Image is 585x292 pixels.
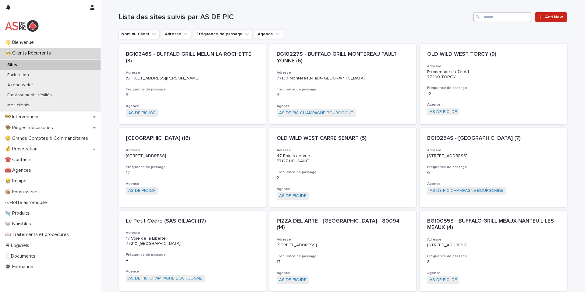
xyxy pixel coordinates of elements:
[126,236,258,246] p: 17 Voie de la Liberté 77210 [GEOGRAPHIC_DATA]
[2,253,40,259] p: 📄Documents
[2,50,56,56] p: 👨‍🍳 Clients Récurrents
[427,181,559,186] h3: Agence
[119,44,265,124] a: BG10346S - BUFFALO GRILL MELUN LA ROCHETTE (3)Adresse[STREET_ADDRESS][PERSON_NAME]Fréquence de pa...
[126,252,258,257] h3: Fréquence de passage
[535,12,567,22] a: Add New
[277,259,409,265] p: 17
[427,153,559,159] p: [STREET_ADDRESS]
[279,111,353,116] a: AS DE PIC CHAMPAGNE BOURGOGNE
[427,170,559,175] p: 6
[277,87,409,92] h3: Fréquence de passage
[255,29,283,39] button: Agence
[420,128,567,207] a: BG10254S - [GEOGRAPHIC_DATA] (7)Adresse[STREET_ADDRESS]Fréquence de passage6AgenceAS DE PIC CHAMP...
[427,102,559,107] h3: Agence
[128,276,202,281] a: AS DE PIC CHAMPAGNE BOURGOGNE
[119,211,265,291] a: Le Petit Cèdre (SAS GILJAC) (17)Adresse17 Voie de la Liberté 77210 [GEOGRAPHIC_DATA]Fréquence de ...
[2,146,42,152] p: 💰 Prospection
[2,103,34,108] p: Mes clients
[162,29,191,39] button: Adresse
[279,277,306,283] a: AS DE PIC IDF
[269,44,416,124] a: BG10227S - BUFFALO GRILL MONTEREAU FAULT YONNE (6)Adresse77130 Montereau-Fault-[GEOGRAPHIC_DATA]F...
[126,258,258,263] p: 4
[420,44,567,124] a: OLD WILD WEST TORCY (9)AdressePromenade du 7e Art 77200 TORCYFréquence de passage12AgenceAS DE PI...
[427,271,559,276] h3: Agence
[277,170,409,175] h3: Fréquence de passage
[126,148,258,153] h3: Adresse
[277,153,409,164] p: 47 Points de Vue 77127 LIEUSAINT
[2,167,36,173] p: 🧰 Agences
[277,51,409,64] p: BG10227S - BUFFALO GRILL MONTEREAU FAULT YONNE (6)
[277,76,409,81] p: 77130 Montereau-Fault-[GEOGRAPHIC_DATA]
[427,259,559,265] p: 3
[2,189,44,195] p: 📦 Fournisseurs
[2,135,93,141] p: 😃 Grands Comptes & Commanditaires
[427,91,559,97] p: 12
[277,243,409,248] p: [STREET_ADDRESS]
[126,93,258,98] p: 3
[277,175,409,181] p: 2
[427,135,559,142] p: BG10254S - [GEOGRAPHIC_DATA] (7)
[427,165,559,170] h3: Fréquence de passage
[2,72,34,78] p: Facturation
[427,64,559,69] h3: Adresse
[427,218,559,231] p: BG10055S - BUFFALO GRILL MEAUX NANTEUIL LES MEAUX (4)
[2,232,74,237] p: 📖 Traitements et procédures
[427,237,559,242] h3: Adresse
[277,218,409,231] p: PIZZA DEL ARTE - [GEOGRAPHIC_DATA] - 80094 (14)
[2,157,37,163] p: ☎️ Contacts
[119,128,265,207] a: [GEOGRAPHIC_DATA] (16)Adresse[STREET_ADDRESS]Fréquence de passage12AgenceAS DE PIC IDF
[277,148,409,153] h3: Adresse
[277,104,409,109] h3: Agence
[2,221,36,227] p: 🐭 Nuisibles
[430,188,504,193] a: AS DE PIC CHAMPAGNE BOURGOGNE
[128,111,155,116] a: AS DE PIC IDF
[2,264,38,270] p: 🎓 Formation
[128,188,155,193] a: AS DE PIC IDF
[2,114,44,120] p: 🚧 Interventions
[430,109,457,114] a: AS DE PIC IDF
[126,170,258,175] p: 12
[126,230,258,235] h3: Adresse
[2,125,58,131] p: 🪤 Pièges mécaniques
[126,269,258,274] h3: Agence
[277,237,409,242] h3: Adresse
[126,70,258,75] h3: Adresse
[2,210,34,216] p: 🧤 Produits
[420,211,567,291] a: BG10055S - BUFFALO GRILL MEAUX NANTEUIL LES MEAUX (4)Adresse[STREET_ADDRESS]Fréquence de passage3...
[2,93,57,98] p: Etablissements résiliés
[277,135,409,142] p: OLD WILD WEST CARRE SENART (5)
[277,271,409,276] h3: Agence
[269,211,416,291] a: PIZZA DEL ARTE - [GEOGRAPHIC_DATA] - 80094 (14)Adresse[STREET_ADDRESS]Fréquence de passage17Agenc...
[126,87,258,92] h3: Fréquence de passage
[427,254,559,259] h3: Fréquence de passage
[2,62,22,68] p: Sites
[545,15,563,19] span: Add New
[2,83,38,88] p: A renouveler
[427,69,559,80] p: Promenade du 7e Art 77200 TORCY
[2,243,34,248] p: 🖥 Logiciels
[126,181,258,186] h3: Agence
[430,277,457,283] a: AS DE PIC IDF
[126,104,258,109] h3: Agence
[119,13,471,22] h1: Liste des sites suivis par AS DE PIC
[277,187,409,192] h3: Agence
[126,76,258,81] p: [STREET_ADDRESS][PERSON_NAME]
[119,29,160,39] button: Nom du Client
[427,86,559,90] h3: Fréquence de passage
[5,20,39,32] img: yKcqic14S0S6KrLdrqO6
[427,51,559,58] p: OLD WILD WEST TORCY (9)
[2,200,52,206] p: 🏎Flotte automobile
[473,12,531,22] input: Search
[126,165,258,170] h3: Fréquence de passage
[2,40,39,45] p: 👋 Bienvenue
[269,128,416,207] a: OLD WILD WEST CARRE SENART (5)Adresse47 Points de Vue 77127 LIEUSAINTFréquence de passage2AgenceA...
[126,153,258,159] p: [STREET_ADDRESS]
[279,193,306,199] a: AS DE PIC IDF
[194,29,253,39] button: Fréquence de passage
[427,148,559,153] h3: Adresse
[427,243,559,248] p: [STREET_ADDRESS]
[126,218,258,225] p: Le Petit Cèdre (SAS GILJAC) (17)
[2,178,31,184] p: 👷 Equipe
[277,70,409,75] h3: Adresse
